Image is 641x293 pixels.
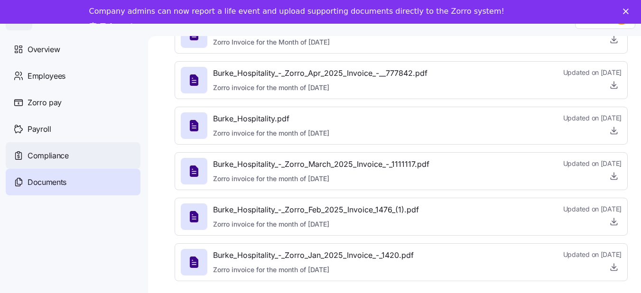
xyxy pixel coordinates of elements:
span: Updated on [DATE] [563,113,622,123]
div: Close [623,9,632,14]
span: Updated on [DATE] [563,68,622,77]
span: Zorro invoice for the month of [DATE] [213,265,414,275]
div: Company admins can now report a life event and upload supporting documents directly to the Zorro ... [89,7,504,16]
span: Burke_Hospitality_-_Zorro_March_2025_Invoice_-_1111117.pdf [213,158,429,170]
a: Take a tour [89,22,149,32]
a: Employees [6,63,140,89]
a: Payroll [6,116,140,142]
span: Employees [28,70,65,82]
span: Burke_Hospitality_-_Zorro_Feb_2025_Invoice_1476_(1).pdf [213,204,419,216]
span: Zorro invoice for the month of [DATE] [213,220,419,229]
a: Overview [6,36,140,63]
span: Zorro invoice for the month of [DATE] [213,174,429,183]
span: Compliance [28,150,69,162]
span: Burke_Hospitality_-_Zorro_Apr_2025_Invoice_-__777842.pdf [213,67,427,79]
span: Zorro invoice for the month of [DATE] [213,128,329,138]
span: Documents [28,176,66,188]
span: Burke_Hospitality.pdf [213,113,329,125]
span: Zorro invoice for the month of [DATE] [213,83,427,92]
a: Zorro pay [6,89,140,116]
span: Zorro Invoice for the Month of [DATE] [213,37,391,47]
span: Updated on [DATE] [563,204,622,214]
span: Payroll [28,123,51,135]
span: Updated on [DATE] [563,250,622,259]
span: Overview [28,44,60,55]
a: Compliance [6,142,140,169]
a: Documents [6,169,140,195]
span: Zorro pay [28,97,62,109]
span: Burke_Hospitality_-_Zorro_Jan_2025_Invoice_-_1420.pdf [213,249,414,261]
span: Updated on [DATE] [563,159,622,168]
